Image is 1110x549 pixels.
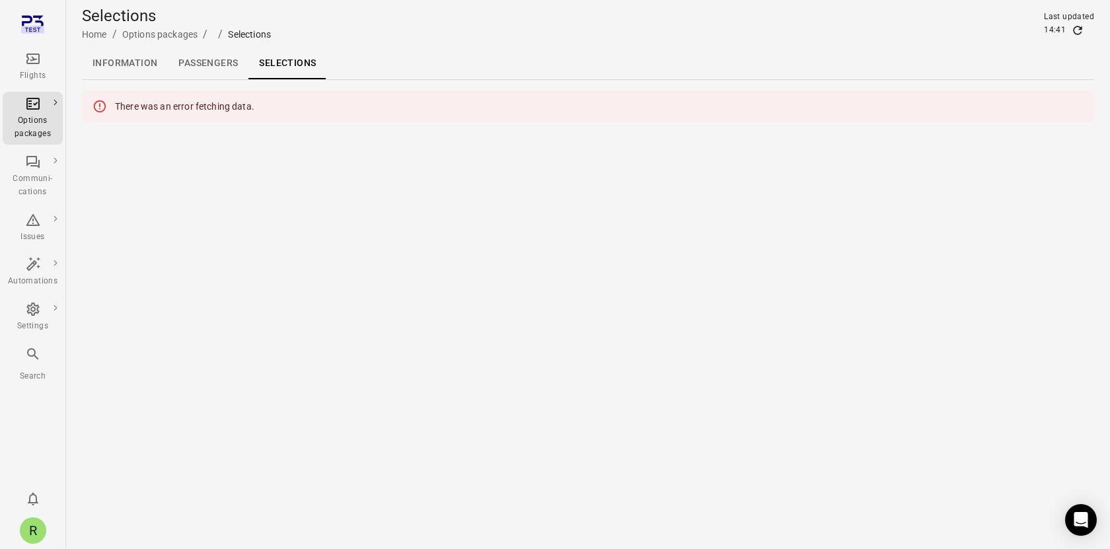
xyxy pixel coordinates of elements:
[82,48,1094,79] div: Local navigation
[1071,24,1084,37] button: Refresh data
[20,486,46,512] button: Notifications
[248,48,326,79] a: Selections
[8,320,57,333] div: Settings
[15,512,52,549] button: Rachel
[8,231,57,244] div: Issues
[203,26,207,42] li: /
[3,208,63,248] a: Issues
[3,150,63,203] a: Communi-cations
[168,48,248,79] a: Passengers
[3,342,63,386] button: Search
[228,28,271,41] div: Selections
[8,69,57,83] div: Flights
[3,252,63,292] a: Automations
[1044,11,1094,24] div: Last updated
[8,370,57,383] div: Search
[1044,24,1066,37] div: 14:41
[3,297,63,337] a: Settings
[1065,504,1097,536] div: Open Intercom Messenger
[112,26,117,42] li: /
[115,94,254,118] div: There was an error fetching data.
[82,5,271,26] h1: Selections
[3,92,63,145] a: Options packages
[218,26,223,42] li: /
[82,48,168,79] a: Information
[8,275,57,288] div: Automations
[8,114,57,141] div: Options packages
[82,29,107,40] a: Home
[82,26,271,42] nav: Breadcrumbs
[20,517,46,544] div: R
[3,47,63,87] a: Flights
[122,29,198,40] a: Options packages
[8,172,57,199] div: Communi-cations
